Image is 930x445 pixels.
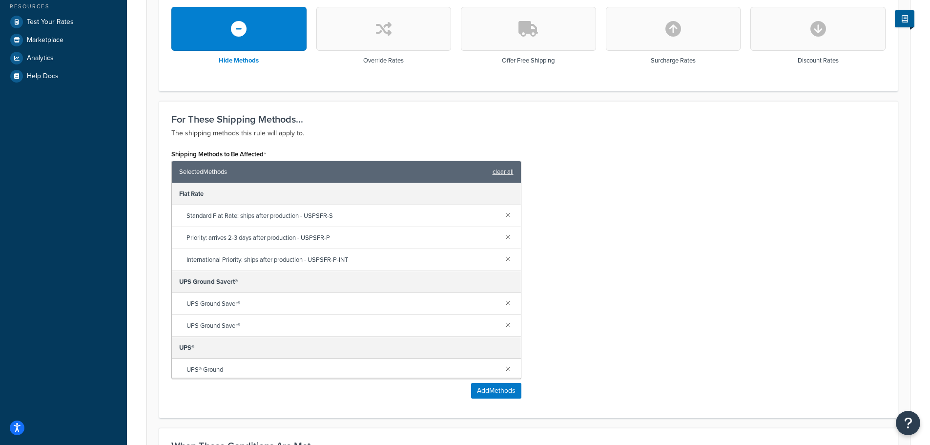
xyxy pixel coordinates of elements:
[7,67,120,85] a: Help Docs
[172,271,521,293] div: UPS Ground Savert®
[172,183,521,205] div: Flat Rate
[179,165,488,179] span: Selected Methods
[171,127,886,139] p: The shipping methods this rule will apply to.
[896,411,920,435] button: Open Resource Center
[7,13,120,31] a: Test Your Rates
[27,72,59,81] span: Help Docs
[27,36,63,44] span: Marketplace
[27,18,74,26] span: Test Your Rates
[186,297,498,311] span: UPS Ground Saver®
[651,57,696,64] h3: Surcharge Rates
[186,319,498,333] span: UPS Ground Saver®
[895,10,914,27] button: Show Help Docs
[7,2,120,11] div: Resources
[186,231,498,245] span: Priority: arrives 2-3 days after production - USPSFR-P
[172,337,521,359] div: UPS®
[493,165,514,179] a: clear all
[186,209,498,223] span: Standard Flat Rate: ships after production - USPSFR-S
[502,57,555,64] h3: Offer Free Shipping
[171,114,886,125] h3: For These Shipping Methods...
[219,57,259,64] h3: Hide Methods
[171,150,266,158] label: Shipping Methods to Be Affected
[798,57,839,64] h3: Discount Rates
[363,57,404,64] h3: Override Rates
[186,363,498,377] span: UPS® Ground
[27,54,54,63] span: Analytics
[186,253,498,267] span: International Priority: ships after production - USPSFR-P-INT
[7,49,120,67] a: Analytics
[471,383,521,399] button: AddMethods
[7,31,120,49] a: Marketplace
